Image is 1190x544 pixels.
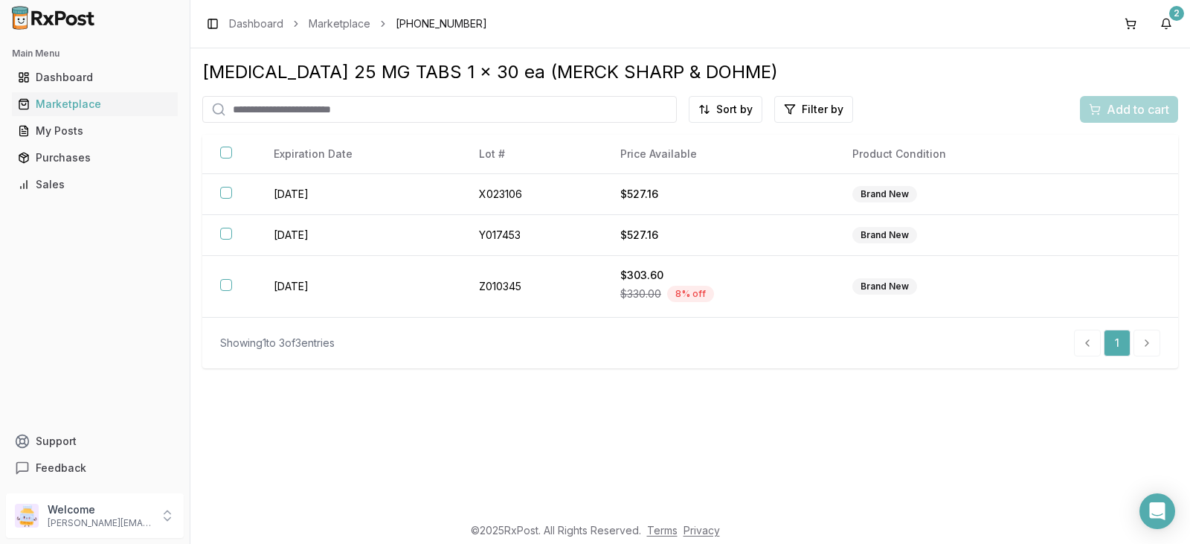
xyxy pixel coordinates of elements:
[1154,12,1178,36] button: 2
[620,287,661,301] span: $330.00
[620,228,817,243] div: $527.16
[12,118,178,144] a: My Posts
[12,64,178,91] a: Dashboard
[6,6,101,30] img: RxPost Logo
[256,215,461,256] td: [DATE]
[15,504,39,528] img: User avatar
[6,119,184,143] button: My Posts
[12,91,178,118] a: Marketplace
[396,16,487,31] span: [PHONE_NUMBER]
[12,144,178,171] a: Purchases
[48,517,151,529] p: [PERSON_NAME][EMAIL_ADDRESS][DOMAIN_NAME]
[689,96,762,123] button: Sort by
[802,102,843,117] span: Filter by
[461,256,602,318] td: Z010345
[461,174,602,215] td: X023106
[667,286,714,302] div: 8 % off
[18,70,172,85] div: Dashboard
[18,150,172,165] div: Purchases
[6,428,184,455] button: Support
[620,268,817,283] div: $303.60
[229,16,283,31] a: Dashboard
[834,135,1067,174] th: Product Condition
[12,171,178,198] a: Sales
[18,124,172,138] div: My Posts
[461,215,602,256] td: Y017453
[1169,6,1184,21] div: 2
[6,455,184,481] button: Feedback
[1139,493,1175,529] div: Open Intercom Messenger
[620,187,817,202] div: $527.16
[229,16,487,31] nav: breadcrumb
[1074,330,1160,356] nav: pagination
[256,174,461,215] td: [DATE]
[6,173,184,196] button: Sales
[6,92,184,116] button: Marketplace
[220,336,335,351] div: Showing 1 to 3 of 3 entries
[6,146,184,170] button: Purchases
[12,48,178,60] h2: Main Menu
[202,60,1178,84] div: [MEDICAL_DATA] 25 MG TABS 1 x 30 ea (MERCK SHARP & DOHME)
[18,97,172,112] div: Marketplace
[602,135,834,174] th: Price Available
[716,102,753,117] span: Sort by
[256,135,461,174] th: Expiration Date
[461,135,602,174] th: Lot #
[36,461,86,476] span: Feedback
[6,65,184,89] button: Dashboard
[18,177,172,192] div: Sales
[852,278,917,295] div: Brand New
[852,186,917,202] div: Brand New
[774,96,853,123] button: Filter by
[684,524,720,537] a: Privacy
[852,227,917,243] div: Brand New
[647,524,678,537] a: Terms
[1104,330,1130,356] a: 1
[48,502,151,517] p: Welcome
[256,256,461,318] td: [DATE]
[309,16,370,31] a: Marketplace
